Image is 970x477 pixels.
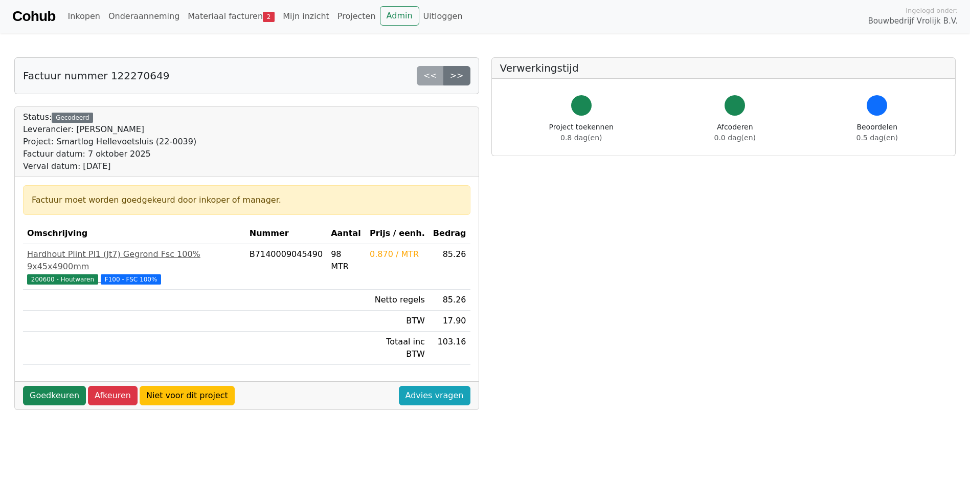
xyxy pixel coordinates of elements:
div: Status: [23,111,196,172]
span: F100 - FSC 100% [101,274,161,285]
span: 0.8 dag(en) [560,134,602,142]
td: 85.26 [429,290,470,311]
a: Hardhout Plint Pl1 (Jt7) Gegrond Fsc 100% 9x45x4900mm200600 - Houtwaren F100 - FSC 100% [27,248,241,285]
div: Factuur moet worden goedgekeurd door inkoper of manager. [32,194,462,206]
td: Netto regels [366,290,429,311]
td: 103.16 [429,332,470,365]
a: Advies vragen [399,386,470,405]
a: Inkopen [63,6,104,27]
td: Totaal inc BTW [366,332,429,365]
a: Cohub [12,4,55,29]
div: 0.870 / MTR [370,248,425,261]
div: Project toekennen [549,122,614,143]
div: Verval datum: [DATE] [23,160,196,172]
div: Factuur datum: 7 oktober 2025 [23,148,196,160]
a: Niet voor dit project [140,386,235,405]
th: Prijs / eenh. [366,223,429,244]
a: Admin [380,6,419,26]
a: Uitloggen [419,6,467,27]
a: Goedkeuren [23,386,86,405]
span: 2 [263,12,275,22]
div: Beoordelen [856,122,898,143]
th: Omschrijving [23,223,245,244]
span: Bouwbedrijf Vrolijk B.V. [868,15,958,27]
span: 0.5 dag(en) [856,134,898,142]
a: Afkeuren [88,386,138,405]
td: BTW [366,311,429,332]
div: Project: Smartlog Hellevoetsluis (22-0039) [23,136,196,148]
td: 85.26 [429,244,470,290]
th: Nummer [245,223,327,244]
td: B7140009045490 [245,244,327,290]
div: Gecodeerd [52,113,93,123]
a: Onderaanneming [104,6,184,27]
div: 98 MTR [331,248,362,273]
span: Ingelogd onder: [906,6,958,15]
div: Afcoderen [714,122,756,143]
th: Aantal [327,223,366,244]
a: Projecten [333,6,380,27]
th: Bedrag [429,223,470,244]
h5: Verwerkingstijd [500,62,948,74]
a: >> [443,66,470,85]
a: Materiaal facturen2 [184,6,279,27]
span: 0.0 dag(en) [714,134,756,142]
span: 200600 - Houtwaren [27,274,98,285]
a: Mijn inzicht [279,6,333,27]
div: Hardhout Plint Pl1 (Jt7) Gegrond Fsc 100% 9x45x4900mm [27,248,241,273]
div: Leverancier: [PERSON_NAME] [23,123,196,136]
td: 17.90 [429,311,470,332]
h5: Factuur nummer 122270649 [23,70,169,82]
